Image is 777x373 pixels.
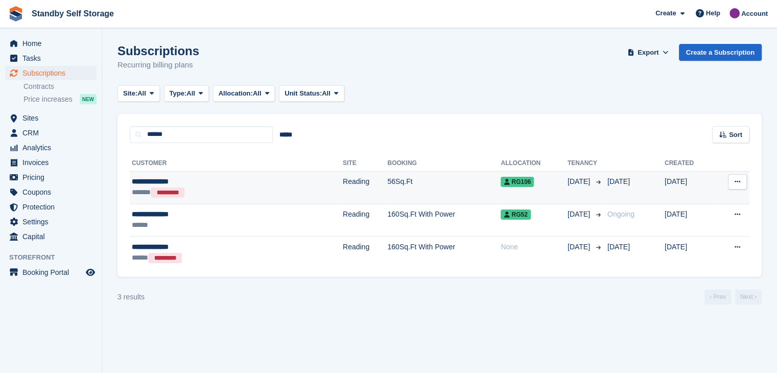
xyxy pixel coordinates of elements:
[219,88,253,99] span: Allocation:
[23,94,97,105] a: Price increases NEW
[706,8,720,18] span: Help
[501,155,567,172] th: Allocation
[607,177,630,185] span: [DATE]
[387,237,501,269] td: 160Sq.Ft With Power
[322,88,331,99] span: All
[80,94,97,104] div: NEW
[279,85,344,102] button: Unit Status: All
[84,266,97,278] a: Preview store
[343,155,388,172] th: Site
[137,88,146,99] span: All
[117,44,199,58] h1: Subscriptions
[5,66,97,80] a: menu
[665,204,714,237] td: [DATE]
[607,210,634,218] span: Ongoing
[5,185,97,199] a: menu
[5,51,97,65] a: menu
[22,170,84,184] span: Pricing
[117,292,145,302] div: 3 results
[213,85,275,102] button: Allocation: All
[387,171,501,204] td: 56Sq.Ft
[735,289,762,305] a: Next
[501,177,534,187] span: RG106
[23,82,97,91] a: Contracts
[665,237,714,269] td: [DATE]
[5,170,97,184] a: menu
[741,9,768,19] span: Account
[5,229,97,244] a: menu
[501,242,567,252] div: None
[343,171,388,204] td: Reading
[285,88,322,99] span: Unit Status:
[123,88,137,99] span: Site:
[5,111,97,125] a: menu
[501,209,530,220] span: RG52
[729,8,740,18] img: Sue Ford
[665,171,714,204] td: [DATE]
[130,155,343,172] th: Customer
[568,209,592,220] span: [DATE]
[22,155,84,170] span: Invoices
[387,204,501,237] td: 160Sq.Ft With Power
[704,289,731,305] a: Previous
[170,88,187,99] span: Type:
[665,155,714,172] th: Created
[343,237,388,269] td: Reading
[22,66,84,80] span: Subscriptions
[387,155,501,172] th: Booking
[22,215,84,229] span: Settings
[22,185,84,199] span: Coupons
[729,130,742,140] span: Sort
[5,215,97,229] a: menu
[28,5,118,22] a: Standby Self Storage
[679,44,762,61] a: Create a Subscription
[5,141,97,155] a: menu
[22,229,84,244] span: Capital
[5,265,97,279] a: menu
[22,111,84,125] span: Sites
[117,59,199,71] p: Recurring billing plans
[23,95,73,104] span: Price increases
[22,126,84,140] span: CRM
[22,200,84,214] span: Protection
[9,252,102,263] span: Storefront
[22,265,84,279] span: Booking Portal
[702,289,764,305] nav: Page
[568,155,603,172] th: Tenancy
[568,176,592,187] span: [DATE]
[164,85,209,102] button: Type: All
[22,36,84,51] span: Home
[8,6,23,21] img: stora-icon-8386f47178a22dfd0bd8f6a31ec36ba5ce8667c1dd55bd0f319d3a0aa187defe.svg
[626,44,671,61] button: Export
[253,88,262,99] span: All
[5,155,97,170] a: menu
[186,88,195,99] span: All
[22,141,84,155] span: Analytics
[5,36,97,51] a: menu
[607,243,630,251] span: [DATE]
[638,48,658,58] span: Export
[22,51,84,65] span: Tasks
[5,126,97,140] a: menu
[343,204,388,237] td: Reading
[655,8,676,18] span: Create
[568,242,592,252] span: [DATE]
[5,200,97,214] a: menu
[117,85,160,102] button: Site: All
